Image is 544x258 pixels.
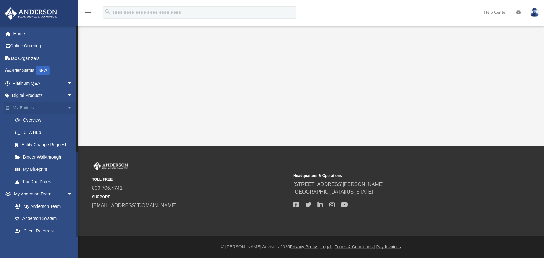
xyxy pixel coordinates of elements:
[4,40,82,52] a: Online Ordering
[92,203,176,208] a: [EMAIL_ADDRESS][DOMAIN_NAME]
[4,102,82,114] a: My Entitiesarrow_drop_down
[92,177,289,182] small: TOLL FREE
[290,244,320,249] a: Privacy Policy |
[67,237,79,250] span: arrow_drop_down
[78,244,544,250] div: © [PERSON_NAME] Advisors 2025
[9,126,82,139] a: CTA Hub
[376,244,401,249] a: Pay Invoices
[4,77,82,89] a: Platinum Q&Aarrow_drop_down
[4,188,79,200] a: My Anderson Teamarrow_drop_down
[84,9,92,16] i: menu
[9,175,82,188] a: Tax Due Dates
[67,77,79,90] span: arrow_drop_down
[293,182,384,187] a: [STREET_ADDRESS][PERSON_NAME]
[4,89,82,102] a: Digital Productsarrow_drop_down
[9,213,79,225] a: Anderson System
[92,185,123,191] a: 800.706.4741
[9,225,79,237] a: Client Referrals
[9,139,82,151] a: Entity Change Request
[4,64,82,77] a: Order StatusNEW
[67,89,79,102] span: arrow_drop_down
[36,66,50,75] div: NEW
[530,8,539,17] img: User Pic
[3,7,59,20] img: Anderson Advisors Platinum Portal
[9,163,79,176] a: My Blueprint
[67,188,79,201] span: arrow_drop_down
[4,52,82,64] a: Tax Organizers
[104,8,111,15] i: search
[92,194,289,200] small: SUPPORT
[9,151,82,163] a: Binder Walkthrough
[9,114,82,127] a: Overview
[9,200,76,213] a: My Anderson Team
[4,237,79,250] a: My Documentsarrow_drop_down
[335,244,375,249] a: Terms & Conditions |
[321,244,334,249] a: Legal |
[92,162,129,170] img: Anderson Advisors Platinum Portal
[67,102,79,114] span: arrow_drop_down
[84,12,92,16] a: menu
[293,189,373,194] a: [GEOGRAPHIC_DATA][US_STATE]
[4,27,82,40] a: Home
[293,173,490,179] small: Headquarters & Operations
